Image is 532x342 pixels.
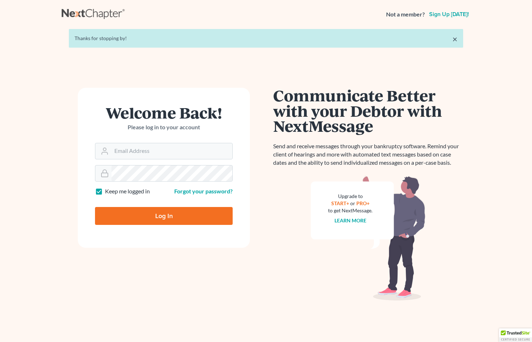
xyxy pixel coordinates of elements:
a: START+ [331,200,349,206]
div: Thanks for stopping by! [75,35,457,42]
a: PRO+ [356,200,370,206]
input: Email Address [111,143,232,159]
input: Log In [95,207,233,225]
p: Send and receive messages through your bankruptcy software. Remind your client of hearings and mo... [273,142,463,167]
h1: Welcome Back! [95,105,233,120]
span: or [350,200,355,206]
p: Please log in to your account [95,123,233,131]
h1: Communicate Better with your Debtor with NextMessage [273,88,463,134]
strong: Not a member? [386,10,425,19]
a: × [452,35,457,43]
a: Learn more [334,217,366,223]
a: Sign up [DATE]! [428,11,470,17]
div: TrustedSite Certified [499,328,532,342]
label: Keep me logged in [105,187,150,196]
div: to get NextMessage. [328,207,372,214]
div: Upgrade to [328,193,372,200]
img: nextmessage_bg-59042aed3d76b12b5cd301f8e5b87938c9018125f34e5fa2b7a6b67550977c72.svg [311,175,426,301]
a: Forgot your password? [174,188,233,194]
